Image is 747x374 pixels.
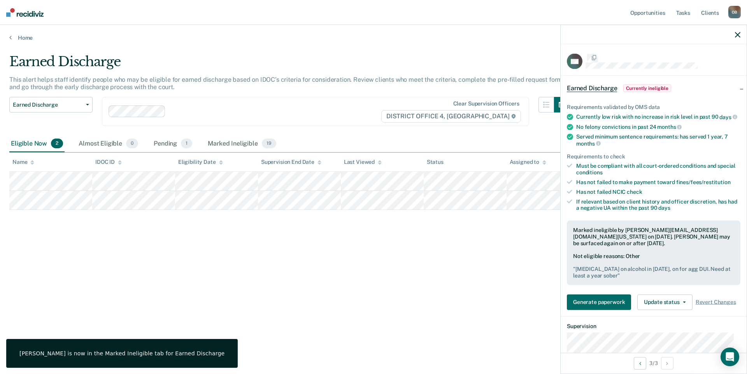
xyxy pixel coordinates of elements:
[576,133,740,147] div: Served minimum sentence requirements: has served 1 year, 7
[9,135,65,153] div: Eligible Now
[567,294,631,310] button: Generate paperwork
[728,6,741,18] div: O B
[634,357,646,369] button: Previous Opportunity
[719,114,737,120] span: days
[567,104,740,111] div: Requirements validated by OMS data
[510,159,546,165] div: Assigned to
[453,100,519,107] div: Clear supervision officers
[661,357,673,369] button: Next Opportunity
[77,135,140,153] div: Almost Eligible
[178,159,223,165] div: Eligibility Date
[576,163,740,176] div: Must be compliant with all court-ordered conditions and special
[6,8,44,17] img: Recidiviz
[567,323,740,329] dt: Supervision
[9,54,570,76] div: Earned Discharge
[576,169,603,176] span: conditions
[573,253,734,279] div: Not eligible reasons: Other
[676,179,731,185] span: fines/fees/restitution
[573,227,734,246] div: Marked ineligible by [PERSON_NAME][EMAIL_ADDRESS][DOMAIN_NAME][US_STATE] on [DATE]. [PERSON_NAME]...
[206,135,277,153] div: Marked Ineligible
[9,76,564,91] p: This alert helps staff identify people who may be eligible for earned discharge based on IDOC’s c...
[427,159,444,165] div: Status
[13,102,83,108] span: Earned Discharge
[567,153,740,160] div: Requirements to check
[657,124,682,130] span: months
[567,294,634,310] a: Generate paperwork
[623,84,671,92] span: Currently ineligible
[561,353,747,373] div: 3 / 3
[637,294,692,310] button: Update status
[95,159,122,165] div: IDOC ID
[576,188,740,195] div: Has not failed NCIC
[658,205,670,211] span: days
[181,139,192,149] span: 1
[51,139,63,149] span: 2
[126,139,138,149] span: 0
[561,76,747,101] div: Earned DischargeCurrently ineligible
[567,84,617,92] span: Earned Discharge
[19,350,224,357] div: [PERSON_NAME] is now in the Marked Ineligible tab for Earned Discharge
[576,114,740,121] div: Currently low risk with no increase in risk level in past 90
[721,348,739,366] div: Open Intercom Messenger
[696,299,736,306] span: Revert Changes
[576,123,740,130] div: No felony convictions in past 24
[573,266,734,279] pre: " [MEDICAL_DATA] on alcohol in [DATE], on for agg DUI. Need at least a year sober "
[9,34,738,41] a: Home
[152,135,194,153] div: Pending
[261,159,321,165] div: Supervision End Date
[381,110,521,123] span: DISTRICT OFFICE 4, [GEOGRAPHIC_DATA]
[576,179,740,186] div: Has not failed to make payment toward
[12,159,34,165] div: Name
[344,159,382,165] div: Last Viewed
[576,140,601,146] span: months
[576,198,740,211] div: If relevant based on client history and officer discretion, has had a negative UA within the past 90
[627,188,642,195] span: check
[262,139,276,149] span: 19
